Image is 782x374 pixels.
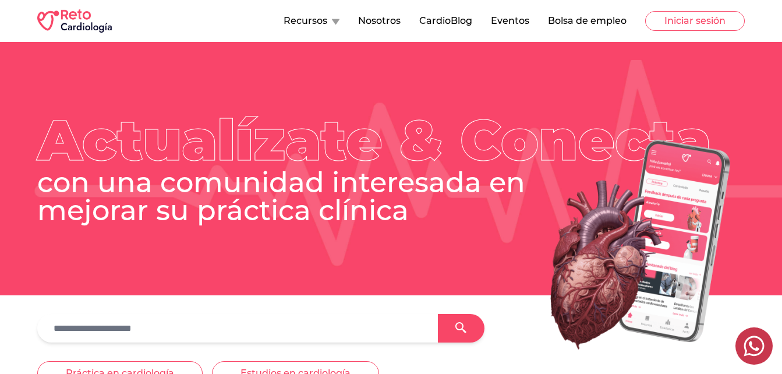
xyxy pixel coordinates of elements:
[358,14,401,28] button: Nosotros
[419,14,472,28] button: CardioBlog
[548,14,627,28] button: Bolsa de empleo
[491,14,529,28] button: Eventos
[284,14,339,28] button: Recursos
[37,9,112,33] img: RETO Cardio Logo
[500,128,745,362] img: Heart
[645,11,745,31] button: Iniciar sesión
